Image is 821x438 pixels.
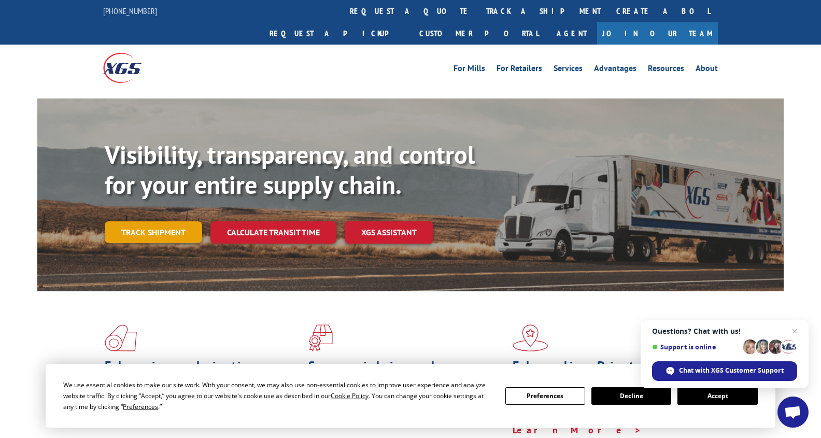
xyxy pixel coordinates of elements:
img: xgs-icon-focused-on-flooring-red [308,324,333,351]
div: Cookie Consent Prompt [46,364,775,428]
a: Services [554,64,583,76]
span: Close chat [788,325,801,337]
a: For Retailers [497,64,542,76]
span: Chat with XGS Customer Support [679,366,784,375]
span: Support is online [652,343,739,351]
div: Chat with XGS Customer Support [652,361,797,381]
img: xgs-icon-flagship-distribution-model-red [513,324,548,351]
button: Preferences [505,387,585,405]
a: About [696,64,718,76]
a: Advantages [594,64,636,76]
button: Accept [677,387,757,405]
span: Cookie Policy [331,391,369,400]
a: Calculate transit time [210,221,336,244]
a: [PHONE_NUMBER] [103,6,157,16]
b: Visibility, transparency, and control for your entire supply chain. [105,138,475,201]
h1: Specialized Freight Experts [308,360,504,390]
a: Join Our Team [597,22,718,45]
button: Decline [591,387,671,405]
h1: Flooring Logistics Solutions [105,360,301,390]
div: We use essential cookies to make our site work. With your consent, we may also use non-essential ... [63,379,492,412]
span: Preferences [123,402,158,411]
a: Learn More > [513,424,642,436]
a: Track shipment [105,221,202,243]
div: Open chat [777,397,809,428]
a: Agent [546,22,597,45]
a: For Mills [454,64,485,76]
img: xgs-icon-total-supply-chain-intelligence-red [105,324,137,351]
a: Resources [648,64,684,76]
a: XGS ASSISTANT [345,221,433,244]
span: Questions? Chat with us! [652,327,797,335]
a: Request a pickup [262,22,412,45]
h1: Flagship Distribution Model [513,360,709,390]
a: Customer Portal [412,22,546,45]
